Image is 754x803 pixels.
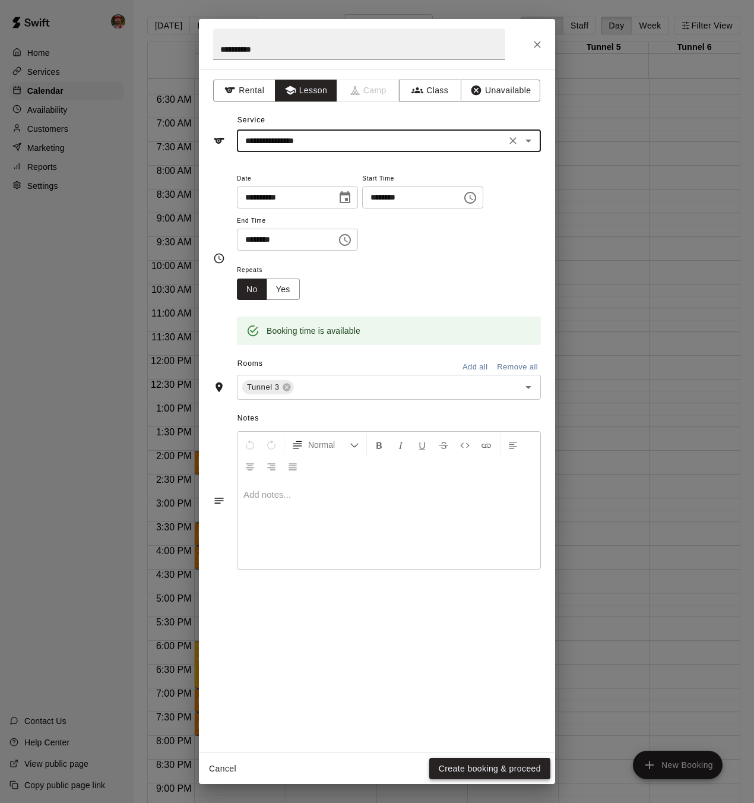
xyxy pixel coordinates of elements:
[391,434,411,456] button: Format Italics
[237,279,300,301] div: outlined button group
[237,279,267,301] button: No
[242,380,294,394] div: Tunnel 3
[213,252,225,264] svg: Timing
[476,434,496,456] button: Insert Link
[369,434,389,456] button: Format Bold
[503,434,523,456] button: Left Align
[333,228,357,252] button: Choose time, selected time is 5:00 PM
[287,434,364,456] button: Formatting Options
[237,263,309,279] span: Repeats
[213,80,275,102] button: Rental
[333,186,357,210] button: Choose date, selected date is Sep 17, 2025
[362,171,483,187] span: Start Time
[456,358,494,377] button: Add all
[237,359,263,368] span: Rooms
[412,434,432,456] button: Format Underline
[242,381,284,393] span: Tunnel 3
[240,434,260,456] button: Undo
[505,132,521,149] button: Clear
[458,186,482,210] button: Choose time, selected time is 4:30 PM
[520,379,537,396] button: Open
[204,758,242,780] button: Cancel
[527,34,548,55] button: Close
[308,439,350,451] span: Normal
[237,116,265,124] span: Service
[283,456,303,477] button: Justify Align
[433,434,454,456] button: Format Strikethrough
[237,213,358,229] span: End Time
[237,409,541,428] span: Notes
[261,434,281,456] button: Redo
[455,434,475,456] button: Insert Code
[337,80,400,102] span: Camps can only be created in the Services page
[213,381,225,393] svg: Rooms
[213,135,225,147] svg: Service
[261,456,281,477] button: Right Align
[399,80,461,102] button: Class
[267,320,360,342] div: Booking time is available
[267,279,300,301] button: Yes
[275,80,337,102] button: Lesson
[240,456,260,477] button: Center Align
[494,358,541,377] button: Remove all
[213,495,225,507] svg: Notes
[237,171,358,187] span: Date
[461,80,540,102] button: Unavailable
[520,132,537,149] button: Open
[429,758,550,780] button: Create booking & proceed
